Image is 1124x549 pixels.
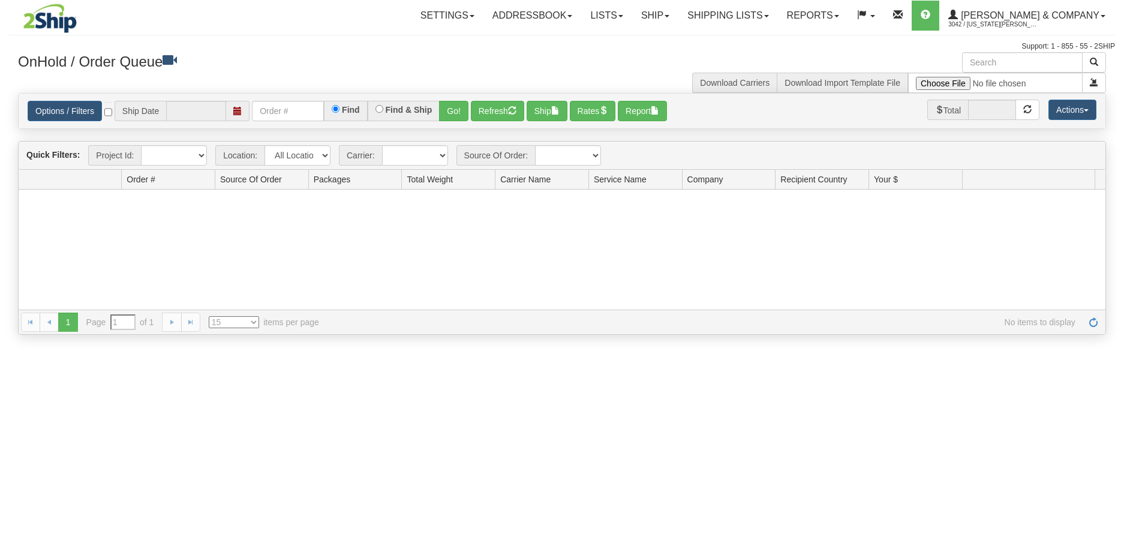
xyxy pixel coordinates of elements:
[1048,100,1096,120] button: Actions
[252,101,324,121] input: Order #
[1084,313,1103,332] a: Refresh
[678,1,777,31] a: Shipping lists
[314,173,350,185] span: Packages
[1082,52,1106,73] button: Search
[700,78,770,88] a: Download Carriers
[9,41,1115,52] div: Support: 1 - 855 - 55 - 2SHIP
[407,173,453,185] span: Total Weight
[342,106,360,114] label: Find
[386,106,432,114] label: Find & Ship
[215,145,265,166] span: Location:
[581,1,632,31] a: Lists
[778,1,848,31] a: Reports
[220,173,282,185] span: Source Of Order
[28,101,102,121] a: Options / Filters
[18,52,553,70] h3: OnHold / Order Queue
[9,3,91,34] img: logo3042.jpg
[500,173,551,185] span: Carrier Name
[411,1,483,31] a: Settings
[939,1,1114,31] a: [PERSON_NAME] & Company 3042 / [US_STATE][PERSON_NAME]
[115,101,166,121] span: Ship Date
[594,173,647,185] span: Service Name
[127,173,155,185] span: Order #
[471,101,524,121] button: Refresh
[780,173,847,185] span: Recipient Country
[874,173,898,185] span: Your $
[58,313,77,332] span: 1
[908,73,1083,93] input: Import
[962,52,1083,73] input: Search
[88,145,141,166] span: Project Id:
[209,316,319,328] span: items per page
[948,19,1038,31] span: 3042 / [US_STATE][PERSON_NAME]
[527,101,567,121] button: Ship
[927,100,969,120] span: Total
[618,101,667,121] button: Report
[785,78,900,88] a: Download Import Template File
[483,1,582,31] a: Addressbook
[958,10,1099,20] span: [PERSON_NAME] & Company
[632,1,678,31] a: Ship
[439,101,468,121] button: Go!
[570,101,616,121] button: Rates
[336,316,1075,328] span: No items to display
[687,173,723,185] span: Company
[26,149,80,161] label: Quick Filters:
[456,145,536,166] span: Source Of Order:
[86,314,154,330] span: Page of 1
[19,142,1105,170] div: grid toolbar
[339,145,382,166] span: Carrier:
